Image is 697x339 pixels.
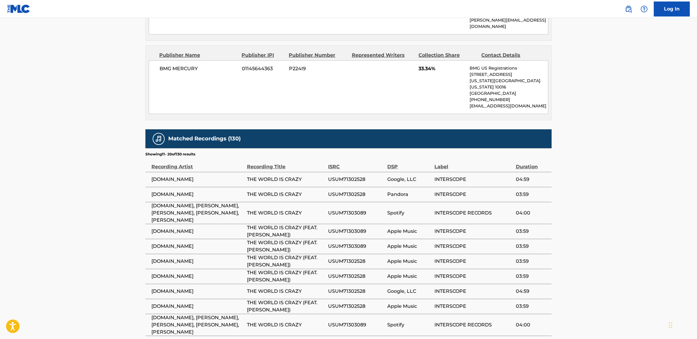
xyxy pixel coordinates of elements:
[387,273,431,280] span: Apple Music
[151,176,244,183] span: [DOMAIN_NAME]
[470,90,548,97] p: [GEOGRAPHIC_DATA]
[638,3,650,15] div: Help
[434,258,513,265] span: INTERSCOPE
[470,97,548,103] p: [PHONE_NUMBER]
[470,17,548,30] p: [PERSON_NAME][EMAIL_ADDRESS][DOMAIN_NAME]
[516,321,549,328] span: 04:00
[387,288,431,295] span: Google, LLC
[328,157,384,170] div: ISRC
[247,269,325,283] span: THE WORLD IS CRAZY (FEAT. [PERSON_NAME])
[151,228,244,235] span: [DOMAIN_NAME]
[247,254,325,268] span: THE WORLD IS CRAZY (FEAT. [PERSON_NAME])
[654,1,690,16] a: Log In
[151,273,244,280] span: [DOMAIN_NAME]
[328,228,384,235] span: USUM71303089
[155,135,162,142] img: Matched Recordings
[434,303,513,310] span: INTERSCOPE
[151,314,244,336] span: [DOMAIN_NAME], [PERSON_NAME], [PERSON_NAME], [PERSON_NAME], [PERSON_NAME]
[387,303,431,310] span: Apple Music
[667,310,697,339] iframe: Chat Widget
[516,176,549,183] span: 04:59
[328,243,384,250] span: USUM71303089
[387,209,431,217] span: Spotify
[289,65,347,72] span: P224I9
[470,71,548,78] p: [STREET_ADDRESS]
[434,288,513,295] span: INTERSCOPE
[328,258,384,265] span: USUM71302528
[247,191,325,198] span: THE WORLD IS CRAZY
[622,3,635,15] a: Public Search
[160,65,237,72] span: BMG MERCURY
[151,258,244,265] span: [DOMAIN_NAME]
[387,258,431,265] span: Apple Music
[434,191,513,198] span: INTERSCOPE
[151,191,244,198] span: [DOMAIN_NAME]
[247,157,325,170] div: Recording Title
[352,52,414,59] div: Represented Writers
[516,157,549,170] div: Duration
[247,239,325,253] span: THE WORLD IS CRAZY (FEAT. [PERSON_NAME])
[434,243,513,250] span: INTERSCOPE
[328,321,384,328] span: USUM71303089
[247,209,325,217] span: THE WORLD IS CRAZY
[328,209,384,217] span: USUM71303089
[516,243,549,250] span: 03:59
[419,65,465,72] span: 33.34%
[247,176,325,183] span: THE WORLD IS CRAZY
[151,303,244,310] span: [DOMAIN_NAME]
[328,176,384,183] span: USUM71302528
[481,52,540,59] div: Contact Details
[516,209,549,217] span: 04:00
[669,316,672,334] div: Drag
[242,65,285,72] span: 01145644363
[470,78,548,90] p: [US_STATE][GEOGRAPHIC_DATA][US_STATE] 10016
[516,303,549,310] span: 03:59
[242,52,284,59] div: Publisher IPI
[247,299,325,313] span: THE WORLD IS CRAZY (FEAT. [PERSON_NAME])
[641,5,648,13] img: help
[328,288,384,295] span: USUM71302528
[434,209,513,217] span: INTERSCOPE RECORDS
[434,228,513,235] span: INTERSCOPE
[328,191,384,198] span: USUM71302528
[470,103,548,109] p: [EMAIL_ADDRESS][DOMAIN_NAME]
[387,157,431,170] div: DSP
[159,52,237,59] div: Publisher Name
[168,135,241,142] h5: Matched Recordings (130)
[151,288,244,295] span: [DOMAIN_NAME]
[387,321,431,328] span: Spotify
[434,273,513,280] span: INTERSCOPE
[328,303,384,310] span: USUM71302528
[434,176,513,183] span: INTERSCOPE
[151,202,244,224] span: [DOMAIN_NAME], [PERSON_NAME], [PERSON_NAME], [PERSON_NAME], [PERSON_NAME]
[516,228,549,235] span: 03:59
[289,52,347,59] div: Publisher Number
[516,191,549,198] span: 03:59
[145,151,195,157] p: Showing 11 - 20 of 130 results
[151,157,244,170] div: Recording Artist
[328,273,384,280] span: USUM71302528
[419,52,477,59] div: Collection Share
[387,176,431,183] span: Google, LLC
[516,258,549,265] span: 03:59
[516,273,549,280] span: 03:59
[387,243,431,250] span: Apple Music
[247,288,325,295] span: THE WORLD IS CRAZY
[387,191,431,198] span: Pandora
[247,321,325,328] span: THE WORLD IS CRAZY
[247,224,325,238] span: THE WORLD IS CRAZY (FEAT. [PERSON_NAME])
[387,228,431,235] span: Apple Music
[434,157,513,170] div: Label
[434,321,513,328] span: INTERSCOPE RECORDS
[7,4,30,13] img: MLC Logo
[625,5,632,13] img: search
[151,243,244,250] span: [DOMAIN_NAME]
[516,288,549,295] span: 04:59
[470,65,548,71] p: BMG US Registrations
